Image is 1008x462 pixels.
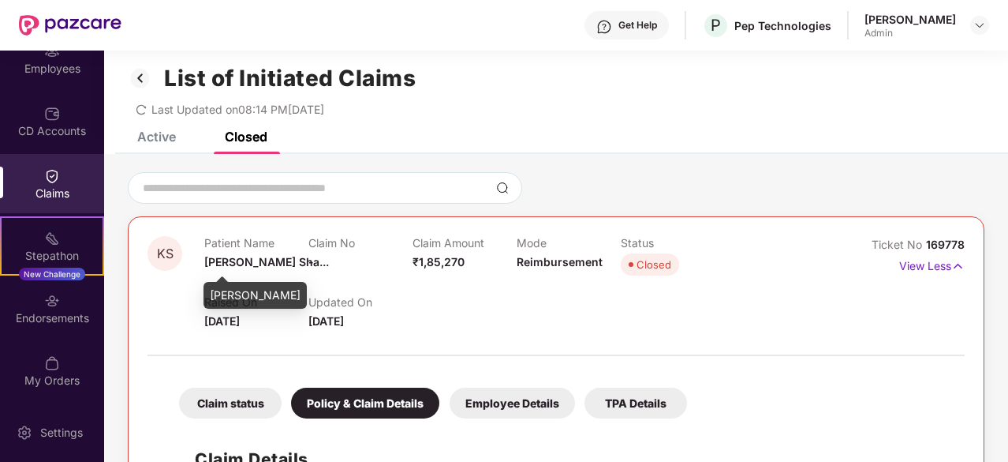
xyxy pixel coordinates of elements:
span: ₹1,85,270 [413,255,465,269]
div: Active [137,129,176,145]
div: Stepathon [2,248,103,264]
span: Ticket No [872,238,926,251]
p: Claim No [308,236,413,250]
span: Reimbursement [517,255,603,269]
div: Closed [225,129,267,145]
p: Updated On [308,295,413,309]
p: Patient Name [204,236,308,250]
img: svg+xml;base64,PHN2ZyBpZD0iTXlfT3JkZXJzIiBkYXRhLW5hbWU9Ik15IE9yZGVycyIgeG1sbnM9Imh0dHA6Ly93d3cudz... [44,355,60,371]
div: Pep Technologies [734,18,831,33]
p: Claim Amount [413,236,517,250]
img: svg+xml;base64,PHN2ZyBpZD0iQ2xhaW0iIHhtbG5zPSJodHRwOi8vd3d3LnczLm9yZy8yMDAwL3N2ZyIgd2lkdGg9IjIwIi... [44,168,60,184]
p: Status [621,236,725,250]
img: svg+xml;base64,PHN2ZyBpZD0iRW5kb3JzZW1lbnRzIiB4bWxucz0iaHR0cDovL3d3dy53My5vcmcvMjAwMC9zdmciIHdpZH... [44,293,60,309]
span: P [711,16,721,35]
div: Admin [864,27,956,39]
div: [PERSON_NAME] [203,282,307,309]
span: 169778 [926,238,965,251]
img: svg+xml;base64,PHN2ZyB4bWxucz0iaHR0cDovL3d3dy53My5vcmcvMjAwMC9zdmciIHdpZHRoPSIxNyIgaGVpZ2h0PSIxNy... [951,257,965,275]
img: svg+xml;base64,PHN2ZyBpZD0iQ0RfQWNjb3VudHMiIGRhdGEtbmFtZT0iQ0QgQWNjb3VudHMiIHhtbG5zPSJodHRwOi8vd3... [44,106,60,122]
div: Get Help [618,19,657,32]
span: [DATE] [204,314,240,328]
h1: List of Initiated Claims [164,65,416,92]
div: Policy & Claim Details [291,388,439,419]
img: svg+xml;base64,PHN2ZyBpZD0iU2V0dGluZy0yMHgyMCIgeG1sbnM9Imh0dHA6Ly93d3cudzMub3JnLzIwMDAvc3ZnIiB3aW... [17,425,32,441]
img: svg+xml;base64,PHN2ZyBpZD0iRHJvcGRvd24tMzJ4MzIiIHhtbG5zPSJodHRwOi8vd3d3LnczLm9yZy8yMDAwL3N2ZyIgd2... [973,19,986,32]
div: Employee Details [450,388,575,419]
div: New Challenge [19,268,85,280]
div: TPA Details [584,388,687,419]
span: - [308,255,314,269]
img: svg+xml;base64,PHN2ZyB3aWR0aD0iMzIiIGhlaWdodD0iMzIiIHZpZXdCb3g9IjAgMCAzMiAzMiIgZmlsbD0ibm9uZSIgeG... [128,65,153,92]
div: Claim status [179,388,282,419]
span: KS [157,247,174,261]
div: Closed [637,257,671,272]
img: svg+xml;base64,PHN2ZyB4bWxucz0iaHR0cDovL3d3dy53My5vcmcvMjAwMC9zdmciIHdpZHRoPSIyMSIgaGVpZ2h0PSIyMC... [44,231,60,246]
span: [PERSON_NAME] Sha... [204,255,329,269]
div: Settings [35,425,88,441]
span: redo [136,103,147,116]
span: Last Updated on 08:14 PM[DATE] [151,103,324,116]
img: svg+xml;base64,PHN2ZyBpZD0iSGVscC0zMngzMiIgeG1sbnM9Imh0dHA6Ly93d3cudzMub3JnLzIwMDAvc3ZnIiB3aWR0aD... [596,19,612,35]
p: View Less [899,254,965,275]
div: [PERSON_NAME] [864,12,956,27]
img: svg+xml;base64,PHN2ZyBpZD0iRW1wbG95ZWVzIiB4bWxucz0iaHR0cDovL3d3dy53My5vcmcvMjAwMC9zdmciIHdpZHRoPS... [44,43,60,59]
p: Mode [517,236,621,250]
img: svg+xml;base64,PHN2ZyBpZD0iU2VhcmNoLTMyeDMyIiB4bWxucz0iaHR0cDovL3d3dy53My5vcmcvMjAwMC9zdmciIHdpZH... [496,182,509,194]
span: [DATE] [308,314,344,328]
img: New Pazcare Logo [19,15,121,36]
